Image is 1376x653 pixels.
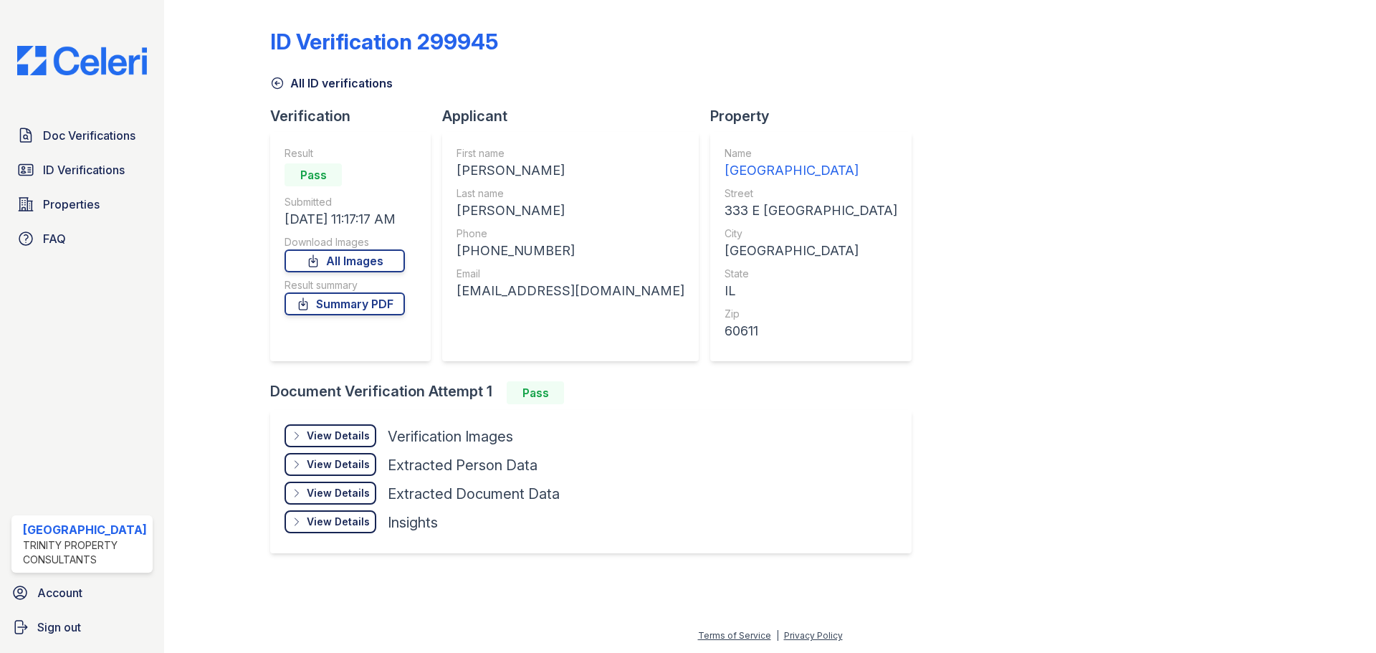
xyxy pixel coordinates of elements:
[37,619,81,636] span: Sign out
[725,321,897,341] div: 60611
[388,484,560,504] div: Extracted Document Data
[43,230,66,247] span: FAQ
[11,224,153,253] a: FAQ
[725,227,897,241] div: City
[307,429,370,443] div: View Details
[725,267,897,281] div: State
[43,196,100,213] span: Properties
[710,106,923,126] div: Property
[725,281,897,301] div: IL
[37,584,82,601] span: Account
[270,106,442,126] div: Verification
[270,75,393,92] a: All ID verifications
[507,381,564,404] div: Pass
[784,630,843,641] a: Privacy Policy
[1316,596,1362,639] iframe: chat widget
[388,426,513,447] div: Verification Images
[285,163,342,186] div: Pass
[457,267,684,281] div: Email
[285,249,405,272] a: All Images
[725,241,897,261] div: [GEOGRAPHIC_DATA]
[285,235,405,249] div: Download Images
[43,127,135,144] span: Doc Verifications
[442,106,710,126] div: Applicant
[11,190,153,219] a: Properties
[725,146,897,161] div: Name
[6,613,158,642] a: Sign out
[725,201,897,221] div: 333 E [GEOGRAPHIC_DATA]
[307,457,370,472] div: View Details
[6,46,158,75] img: CE_Logo_Blue-a8612792a0a2168367f1c8372b55b34899dd931a85d93a1a3d3e32e68fde9ad4.png
[457,281,684,301] div: [EMAIL_ADDRESS][DOMAIN_NAME]
[388,513,438,533] div: Insights
[270,381,923,404] div: Document Verification Attempt 1
[285,209,405,229] div: [DATE] 11:17:17 AM
[457,201,684,221] div: [PERSON_NAME]
[457,146,684,161] div: First name
[6,578,158,607] a: Account
[457,227,684,241] div: Phone
[725,186,897,201] div: Street
[307,515,370,529] div: View Details
[457,241,684,261] div: [PHONE_NUMBER]
[457,186,684,201] div: Last name
[23,538,147,567] div: Trinity Property Consultants
[388,455,537,475] div: Extracted Person Data
[11,156,153,184] a: ID Verifications
[43,161,125,178] span: ID Verifications
[23,521,147,538] div: [GEOGRAPHIC_DATA]
[285,292,405,315] a: Summary PDF
[725,307,897,321] div: Zip
[457,161,684,181] div: [PERSON_NAME]
[285,278,405,292] div: Result summary
[285,146,405,161] div: Result
[725,161,897,181] div: [GEOGRAPHIC_DATA]
[11,121,153,150] a: Doc Verifications
[698,630,771,641] a: Terms of Service
[776,630,779,641] div: |
[285,195,405,209] div: Submitted
[725,146,897,181] a: Name [GEOGRAPHIC_DATA]
[270,29,498,54] div: ID Verification 299945
[307,486,370,500] div: View Details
